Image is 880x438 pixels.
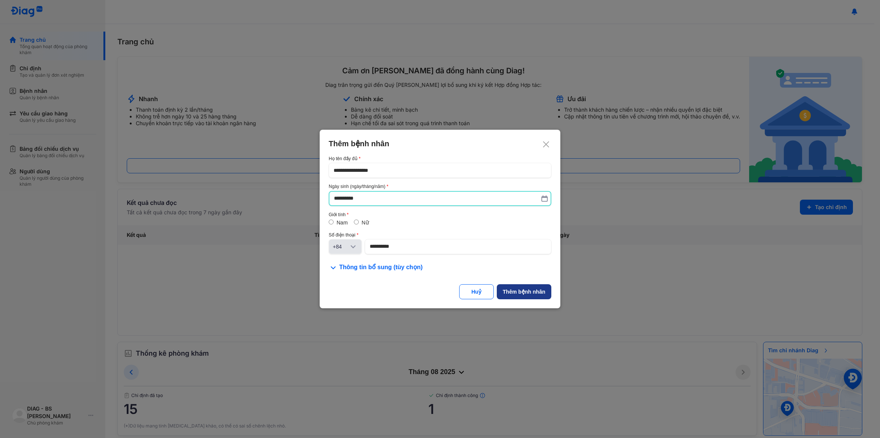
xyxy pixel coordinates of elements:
[333,243,349,250] div: +84
[329,232,551,238] div: Số điện thoại
[497,284,551,299] button: Thêm bệnh nhân
[503,288,545,296] div: Thêm bệnh nhân
[329,184,551,189] div: Ngày sinh (ngày/tháng/năm)
[339,263,423,272] span: Thông tin bổ sung (tùy chọn)
[329,156,551,161] div: Họ tên đầy đủ
[459,284,494,299] button: Huỷ
[329,212,551,217] div: Giới tính
[337,220,348,226] label: Nam
[329,139,551,149] div: Thêm bệnh nhân
[362,220,369,226] label: Nữ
